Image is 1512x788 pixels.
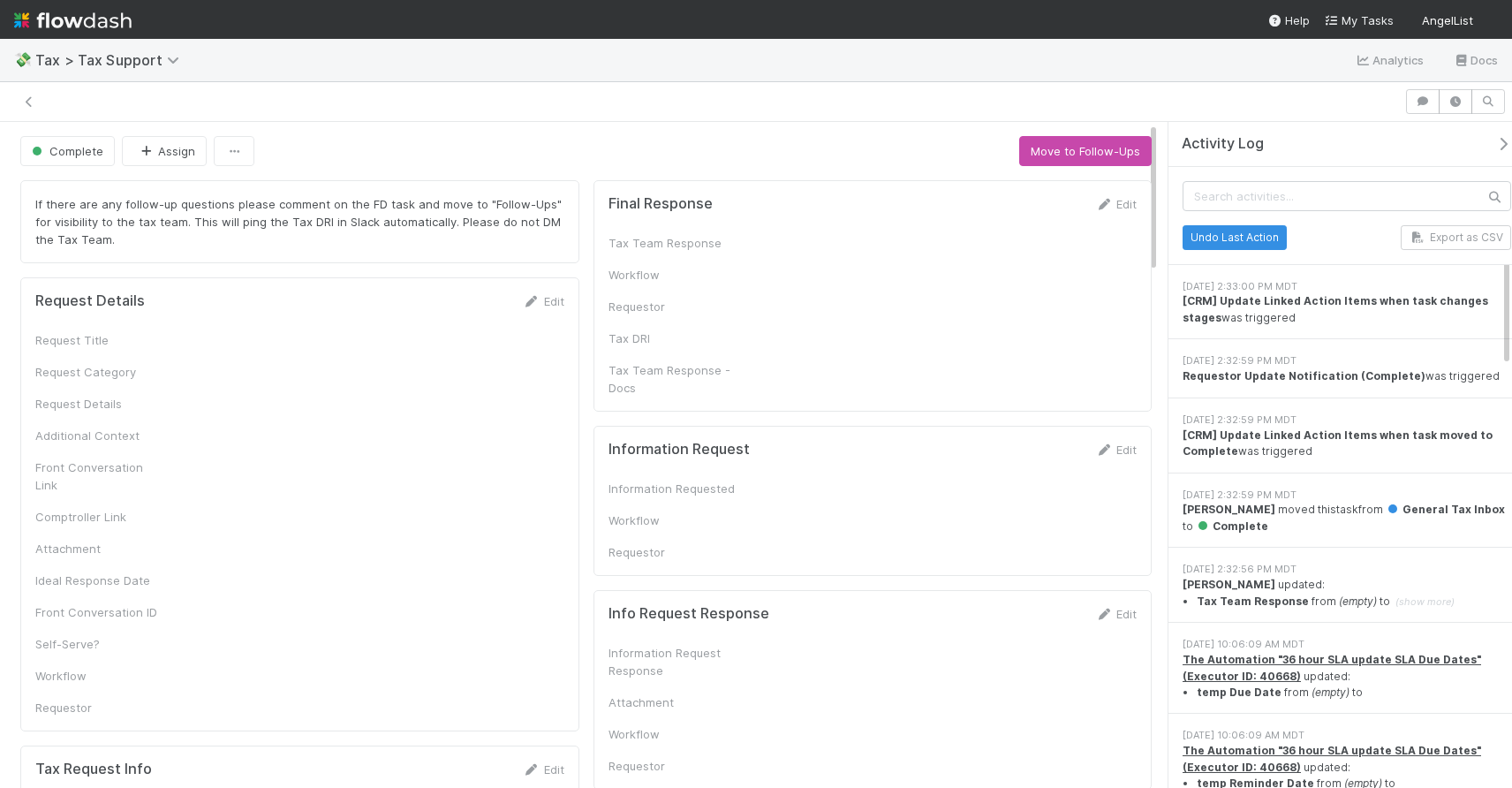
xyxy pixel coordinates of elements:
div: was triggered [1183,428,1511,460]
div: Requestor [609,757,741,775]
h5: Tax Request Info [35,761,152,778]
div: Workflow [609,266,741,284]
img: avatar_5ff1a016-d0ce-496a-bfbe-ad3802c4d8a0.png [1480,12,1498,30]
div: Tax DRI [609,330,741,347]
h5: Information Request [609,441,750,458]
span: Complete [1196,519,1268,533]
a: Analytics [1355,49,1425,71]
div: [DATE] 10:06:09 AM MDT [1183,728,1511,743]
div: Requestor [35,699,168,716]
h5: Request Details [35,292,145,310]
a: Edit [1095,607,1137,621]
div: Ideal Response Date [35,572,168,589]
span: If there are any follow-up questions please comment on the FD task and move to "Follow-Ups" for v... [35,197,565,246]
span: AngelList [1422,13,1473,27]
div: [DATE] 2:32:56 PM MDT [1183,562,1511,577]
div: [DATE] 2:32:59 PM MDT [1183,488,1511,503]
button: Complete [20,136,115,166]
button: Undo Last Action [1183,225,1287,250]
a: Docs [1453,49,1498,71]
div: Front Conversation Link [35,458,168,494]
a: My Tasks [1324,11,1394,29]
div: Request Category [35,363,168,381]
a: Edit [1095,443,1137,457]
strong: temp Due Date [1197,686,1281,699]
div: [DATE] 10:06:09 AM MDT [1183,637,1511,652]
span: My Tasks [1324,13,1394,27]
div: Information Requested [609,480,741,497]
div: Information Request Response [609,644,741,679]
div: Workflow [35,667,168,685]
div: Comptroller Link [35,508,168,526]
div: Additional Context [35,427,168,444]
em: (empty) [1339,595,1377,608]
span: Complete [28,144,103,158]
span: Tax > Tax Support [35,51,188,69]
div: moved this task from to [1183,502,1511,534]
a: Edit [1095,197,1137,211]
strong: Requestor Update Notification (Complete) [1183,369,1425,383]
div: Workflow [609,725,741,743]
strong: [CRM] Update Linked Action Items when task moved to Complete [1183,428,1493,458]
div: [DATE] 2:33:00 PM MDT [1183,279,1511,294]
em: (empty) [1312,686,1349,699]
button: Export as CSV [1401,225,1511,250]
button: Move to Follow-Ups [1019,136,1152,166]
strong: Tax Team Response [1197,595,1309,608]
strong: [PERSON_NAME] [1183,578,1275,591]
span: General Tax Inbox [1386,503,1505,516]
div: was triggered [1183,293,1511,326]
img: logo-inverted-e16ddd16eac7371096b0.svg [14,5,132,35]
div: Tax Team Response - Docs [609,361,741,397]
div: Self-Serve? [35,635,168,653]
div: Attachment [35,540,168,557]
span: Activity Log [1182,135,1264,153]
div: Requestor [609,543,741,561]
div: Requestor [609,298,741,315]
a: The Automation "36 hour SLA update SLA Due Dates" (Executor ID: 40668) [1183,744,1481,773]
div: updated: [1183,652,1511,701]
h5: Final Response [609,195,713,213]
div: Front Conversation ID [35,603,168,621]
a: Edit [523,294,564,308]
div: updated: [1183,577,1511,610]
div: Workflow [609,511,741,529]
a: Edit [523,762,564,777]
summary: Tax Team Response from (empty) to (show more) [1197,594,1511,610]
div: [DATE] 2:32:59 PM MDT [1183,353,1511,368]
div: was triggered [1183,368,1511,384]
button: Assign [122,136,207,166]
span: (show more) [1395,595,1455,608]
strong: [PERSON_NAME] [1183,503,1275,516]
span: 💸 [14,52,32,67]
strong: [CRM] Update Linked Action Items when task changes stages [1183,294,1488,323]
div: Help [1267,11,1310,29]
li: from to [1197,685,1511,701]
a: The Automation "36 hour SLA update SLA Due Dates" (Executor ID: 40668) [1183,653,1481,682]
div: [DATE] 2:32:59 PM MDT [1183,413,1511,428]
div: Attachment [609,693,741,711]
div: Request Title [35,331,168,349]
div: Request Details [35,395,168,413]
input: Search activities... [1183,181,1511,211]
div: Tax Team Response [609,234,741,252]
h5: Info Request Response [609,605,769,623]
